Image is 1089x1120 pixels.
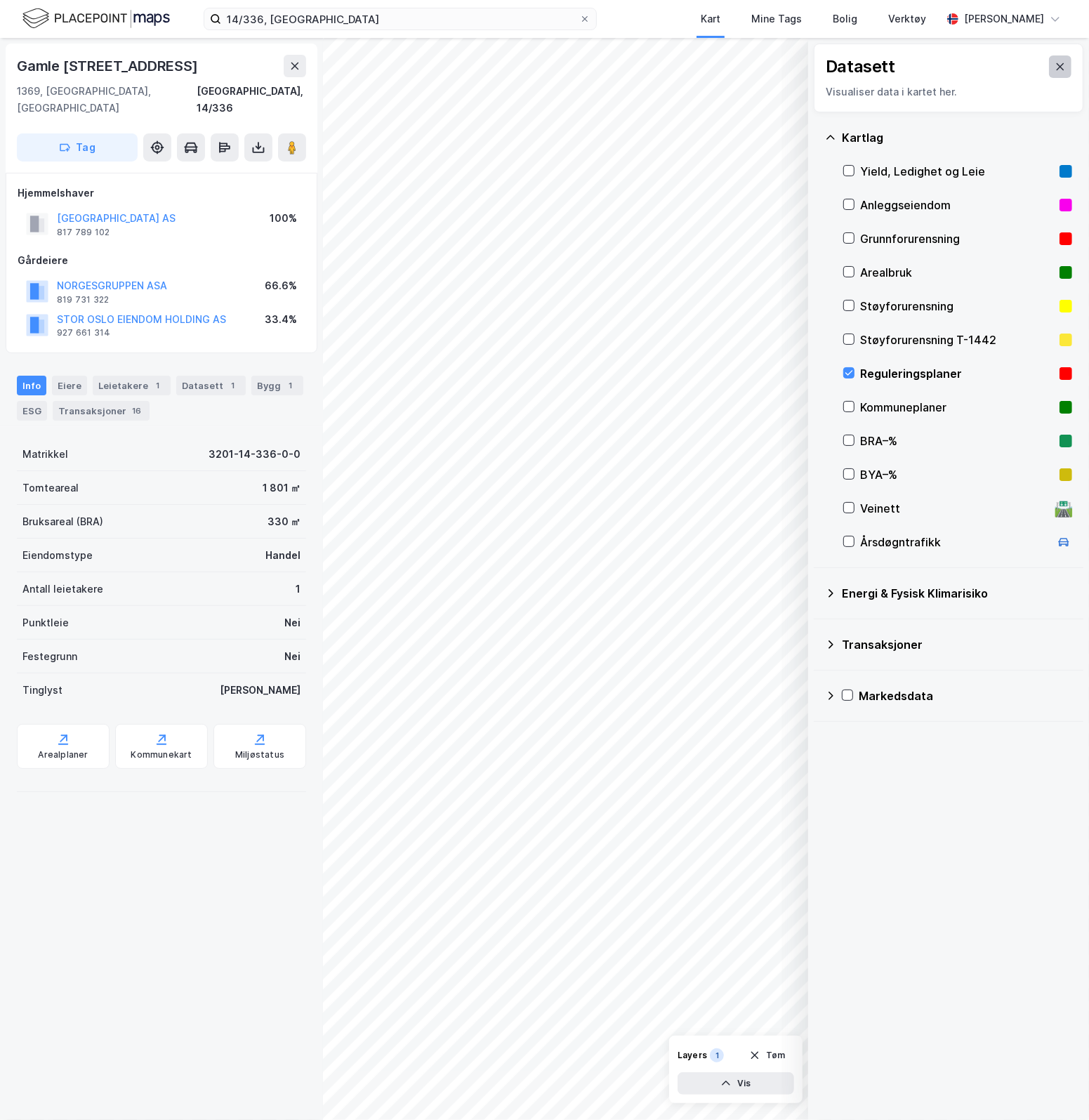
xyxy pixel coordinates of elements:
div: Bolig [833,11,857,27]
div: 1 801 ㎡ [263,480,301,496]
div: Antall leietakere [22,581,103,598]
div: Transaksjoner [53,401,150,421]
div: Mine Tags [751,11,802,27]
div: BYA–% [860,466,1054,483]
div: 🛣️ [1055,499,1074,518]
div: 3201-14-336-0-0 [209,446,301,463]
div: [GEOGRAPHIC_DATA], 14/336 [197,83,306,117]
div: Matrikkel [22,446,68,463]
div: 1369, [GEOGRAPHIC_DATA], [GEOGRAPHIC_DATA] [17,83,197,117]
div: 1 [710,1048,724,1062]
div: Info [17,376,46,395]
div: Kommuneplaner [860,399,1054,416]
iframe: Chat Widget [1019,1053,1089,1120]
div: Kart [701,11,720,27]
div: Arealbruk [860,264,1054,281]
button: Tøm [740,1044,794,1067]
div: 16 [129,404,144,418]
div: Bygg [251,376,303,395]
div: Bruksareal (BRA) [22,513,103,530]
div: Energi & Fysisk Klimarisiko [842,585,1072,602]
div: Tinglyst [22,682,62,699]
div: Støyforurensning T-1442 [860,331,1054,348]
div: Markedsdata [859,687,1072,704]
div: Miljøstatus [235,749,284,760]
div: [PERSON_NAME] [220,682,301,699]
div: Festegrunn [22,648,77,665]
div: 66.6% [265,277,297,294]
div: 1 [284,378,298,393]
div: 1 [226,378,240,393]
div: [PERSON_NAME] [964,11,1044,27]
div: Yield, Ledighet og Leie [860,163,1054,180]
div: Kommunekart [131,749,192,760]
div: Datasett [826,55,895,78]
div: Anleggseiendom [860,197,1054,213]
div: Reguleringsplaner [860,365,1054,382]
div: 1 [296,581,301,598]
input: Søk på adresse, matrikkel, gårdeiere, leietakere eller personer [221,8,579,29]
div: Årsdøgntrafikk [860,534,1050,551]
div: ESG [17,401,47,421]
div: Eiendomstype [22,547,93,564]
div: 817 789 102 [57,227,110,238]
div: Datasett [176,376,246,395]
div: Veinett [860,500,1050,517]
div: 33.4% [265,311,297,328]
div: Nei [284,648,301,665]
div: 819 731 322 [57,294,109,305]
div: Hjemmelshaver [18,185,305,202]
div: Tomteareal [22,480,79,496]
div: Gamle [STREET_ADDRESS] [17,55,201,77]
div: Gårdeiere [18,252,305,269]
div: Arealplaner [38,749,88,760]
div: Støyforurensning [860,298,1054,315]
div: 1 [151,378,165,393]
div: 100% [270,210,297,227]
div: Punktleie [22,614,69,631]
div: Visualiser data i kartet her. [826,84,1071,100]
img: logo.f888ab2527a4732fd821a326f86c7f29.svg [22,6,170,31]
div: BRA–% [860,433,1054,449]
div: Grunnforurensning [860,230,1054,247]
div: 927 661 314 [57,327,110,338]
button: Tag [17,133,138,162]
button: Vis [678,1072,794,1095]
div: Nei [284,614,301,631]
div: 330 ㎡ [268,513,301,530]
div: Handel [265,547,301,564]
div: Verktøy [888,11,926,27]
div: Layers [678,1050,707,1061]
div: Leietakere [93,376,171,395]
div: Eiere [52,376,87,395]
div: Transaksjoner [842,636,1072,653]
div: Kartlag [842,129,1072,146]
